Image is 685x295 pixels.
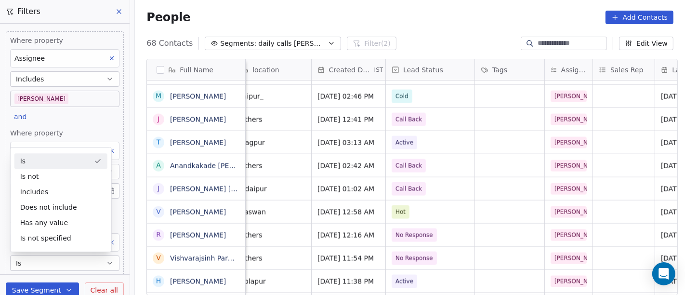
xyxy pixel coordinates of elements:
[235,59,311,80] div: location
[561,65,587,75] span: Assignee
[551,137,587,148] span: [PERSON_NAME]
[395,161,422,171] span: Call Back
[241,161,305,171] span: others
[619,37,673,50] button: Edit View
[258,39,326,49] span: daily calls [PERSON_NAME]
[551,160,587,172] span: [PERSON_NAME]
[551,114,587,125] span: [PERSON_NAME]
[241,230,305,240] span: others
[158,114,159,124] div: j
[317,92,380,101] span: [DATE] 02:46 PM
[170,208,226,216] a: [PERSON_NAME]
[606,11,673,24] button: Add Contacts
[551,183,587,195] span: [PERSON_NAME]
[551,91,587,102] span: [PERSON_NAME]
[475,59,544,80] div: Tags
[252,65,279,75] span: location
[317,161,380,171] span: [DATE] 02:42 AM
[157,137,161,147] div: T
[551,253,587,264] span: [PERSON_NAME]
[146,10,190,25] span: People
[317,207,380,217] span: [DATE] 12:58 AM
[395,184,422,194] span: Call Back
[147,59,245,80] div: Full Name
[551,276,587,287] span: [PERSON_NAME]
[241,92,305,101] span: jaipur_
[386,59,474,80] div: Lead Status
[170,162,274,170] a: Anandkakade [PERSON_NAME]
[347,37,396,50] button: Filter(2)
[312,59,385,80] div: Created DateIST
[241,138,305,147] span: nagpur
[157,161,161,171] div: A
[610,65,643,75] span: Sales Rep
[157,253,161,263] div: V
[14,169,107,184] div: Is not
[395,230,433,240] span: No Response
[551,229,587,241] span: [PERSON_NAME]
[158,184,159,194] div: J
[157,207,161,217] div: V
[14,184,107,200] div: Includes
[395,115,422,124] span: Call Back
[14,230,107,246] div: Is not specified
[652,262,675,285] div: Open Intercom Messenger
[317,277,380,286] span: [DATE] 11:38 PM
[14,200,107,215] div: Does not include
[11,153,111,246] div: Suggestions
[593,59,655,80] div: Sales Rep
[395,207,406,217] span: Hot
[170,231,226,239] a: [PERSON_NAME]
[317,184,380,194] span: [DATE] 01:02 AM
[395,254,433,263] span: No Response
[545,59,593,80] div: Assignee
[241,184,305,194] span: udaipur
[241,115,305,124] span: others
[156,91,161,101] div: M
[14,153,107,169] div: Is
[329,65,372,75] span: Created Date
[317,115,380,124] span: [DATE] 12:41 PM
[241,207,305,217] span: saswan
[146,38,193,49] span: 68 Contacts
[374,66,383,74] span: IST
[492,65,507,75] span: Tags
[241,277,305,286] span: solapur
[241,254,305,263] span: others
[170,139,226,147] a: [PERSON_NAME]
[170,185,284,193] a: [PERSON_NAME] [PERSON_NAME]
[395,277,413,286] span: Active
[170,116,226,123] a: [PERSON_NAME]
[395,92,408,101] span: Cold
[170,255,241,262] a: Vishvarajsinh Parmar
[180,65,213,75] span: Full Name
[551,206,587,218] span: [PERSON_NAME]
[317,230,380,240] span: [DATE] 12:16 AM
[170,278,226,285] a: [PERSON_NAME]
[317,138,380,147] span: [DATE] 03:13 AM
[395,138,413,147] span: Active
[156,230,161,240] div: r
[317,254,380,263] span: [DATE] 11:54 PM
[156,276,161,286] div: H
[14,215,107,230] div: Has any value
[170,93,226,100] a: [PERSON_NAME]
[403,65,443,75] span: Lead Status
[220,39,256,49] span: Segments:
